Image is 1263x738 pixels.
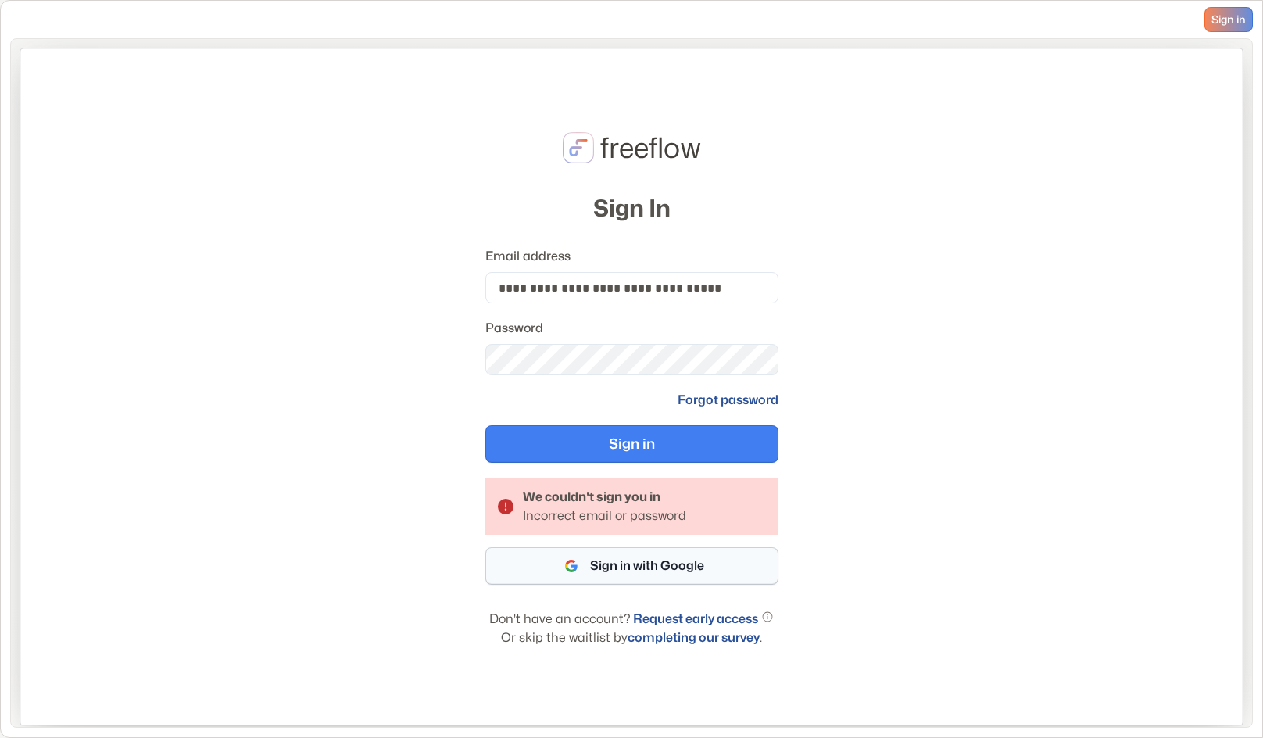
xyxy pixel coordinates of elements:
[485,247,769,266] label: Email address
[600,127,700,169] p: freeflow
[485,425,778,463] button: Sign in
[593,194,671,222] h2: Sign In
[523,488,680,507] div: We couldn't sign you in
[678,391,778,410] a: Forgot password
[485,319,769,338] label: Password
[485,547,778,585] button: Sign in with Google
[1211,13,1246,27] span: Sign in
[1204,7,1253,32] a: Sign in
[485,610,778,647] p: Don't have an account? Or skip the waitlist by .
[523,508,686,523] div: Incorrect email or password
[633,611,758,626] a: Request early access
[628,630,760,645] a: completing our survey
